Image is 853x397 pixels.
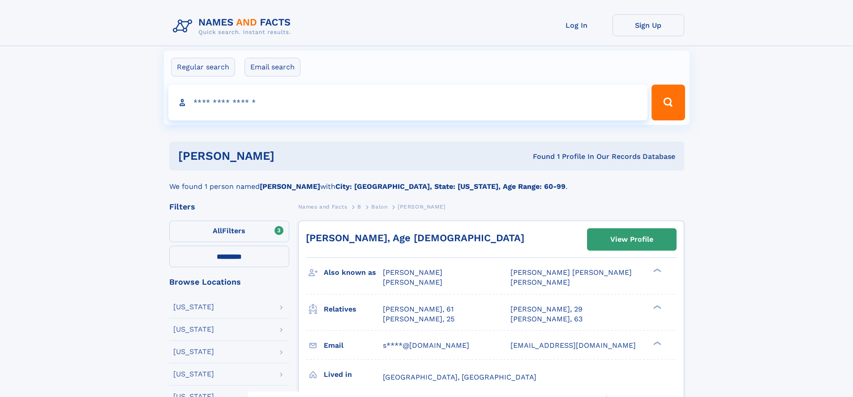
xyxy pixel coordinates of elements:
a: [PERSON_NAME], 25 [383,314,454,324]
b: [PERSON_NAME] [260,182,320,191]
a: B [357,201,361,212]
a: Balon [371,201,387,212]
a: [PERSON_NAME], 63 [510,314,583,324]
div: View Profile [610,229,653,250]
button: Search Button [652,85,685,120]
div: ❯ [651,268,662,273]
h1: [PERSON_NAME] [178,150,404,162]
div: [US_STATE] [173,303,214,311]
span: [GEOGRAPHIC_DATA], [GEOGRAPHIC_DATA] [383,373,536,381]
h3: Lived in [324,367,383,382]
h3: Email [324,338,383,353]
label: Regular search [171,58,235,77]
input: search input [168,85,648,120]
a: Sign Up [613,14,684,36]
div: ❯ [651,304,662,310]
h3: Relatives [324,302,383,317]
a: [PERSON_NAME], Age [DEMOGRAPHIC_DATA] [306,232,524,243]
div: [US_STATE] [173,348,214,355]
img: Logo Names and Facts [169,14,298,38]
span: [PERSON_NAME] [510,278,570,286]
span: [PERSON_NAME] [398,204,446,210]
span: B [357,204,361,210]
span: Balon [371,204,387,210]
a: Names and Facts [298,201,347,212]
span: All [213,226,222,235]
a: Log In [541,14,613,36]
h3: Also known as [324,265,383,280]
a: [PERSON_NAME], 29 [510,304,583,314]
div: Filters [169,203,289,211]
div: ❯ [651,340,662,346]
div: Found 1 Profile In Our Records Database [403,152,675,162]
label: Email search [244,58,300,77]
span: [PERSON_NAME] [PERSON_NAME] [510,268,632,277]
div: We found 1 person named with . [169,171,684,192]
a: [PERSON_NAME], 61 [383,304,454,314]
span: [EMAIL_ADDRESS][DOMAIN_NAME] [510,341,636,350]
span: [PERSON_NAME] [383,268,442,277]
a: View Profile [587,229,676,250]
div: [US_STATE] [173,326,214,333]
div: Browse Locations [169,278,289,286]
label: Filters [169,221,289,242]
span: [PERSON_NAME] [383,278,442,286]
b: City: [GEOGRAPHIC_DATA], State: [US_STATE], Age Range: 60-99 [335,182,566,191]
div: [US_STATE] [173,371,214,378]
